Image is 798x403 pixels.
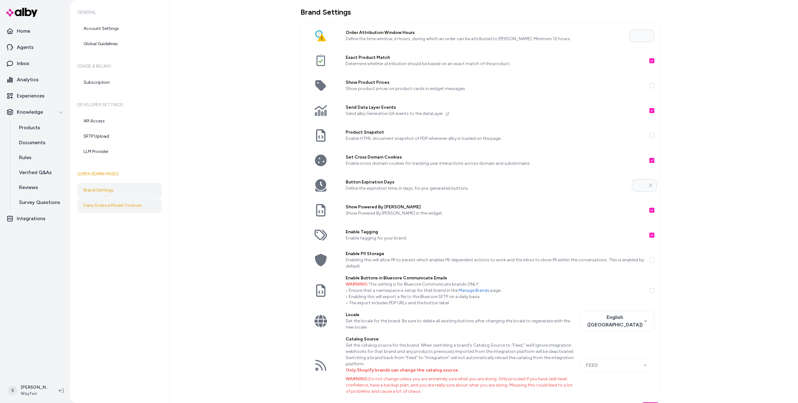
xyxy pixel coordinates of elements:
[2,211,67,226] a: Integrations
[346,79,644,86] label: Show Product Prices
[7,386,17,396] span: S
[346,204,644,210] label: Show Powered By [PERSON_NAME]
[346,342,574,373] p: Set the catalog source for the brand. When switching a brand's Catalog Source to “Feed,” we'll ig...
[346,86,644,92] p: Show product prices on product cards in widget messages.
[77,4,162,21] h6: General
[77,36,162,51] a: Global Guidelines
[17,44,34,51] p: Agents
[13,195,67,210] a: Survey Questions
[77,58,162,75] h6: Usage & Billing
[346,160,644,167] p: Enable cross domain cookies for tracking user interactions across domain and subdomains.
[13,165,67,180] a: Verified Q&As
[4,381,54,401] button: S[PERSON_NAME]Wayfair
[346,282,368,287] span: WARNING:
[346,129,644,135] label: Product Snapshot
[346,235,644,241] p: Enable tagging for your brand.
[13,150,67,165] a: Rules
[346,229,644,235] label: Enable Tagging
[2,72,67,87] a: Analytics
[77,144,162,159] a: LLM Provider
[17,60,29,67] p: Inbox
[346,104,644,111] label: Send Data Layer Events
[19,139,46,146] p: Documents
[346,210,644,216] p: Show Powered By [PERSON_NAME] in the widget.
[346,336,574,342] label: Catalog Source
[21,391,49,397] span: Wayfair
[346,376,574,395] p: Do not change unless you are extremely sure what you are doing. Only proceed if you have Jedi-lev...
[13,180,67,195] a: Reviews
[19,124,40,131] p: Products
[346,312,574,318] label: Locale
[346,251,644,257] label: Enable PII Storage
[346,61,644,67] p: Determine whether attribution should be based on an exact match of the product.
[346,135,644,142] p: Enable HTML document snapshot of PDP whenever alby is loaded on the page.
[17,92,45,100] p: Experiences
[2,40,67,55] a: Agents
[77,165,162,183] h6: Super Admin Pages
[346,30,624,36] label: Order Attribution Window Hours
[13,120,67,135] a: Products
[77,75,162,90] a: Subscription
[17,27,30,35] p: Home
[19,184,38,191] p: Reviews
[346,257,644,269] p: Enabling this will allow PII to persist which enables PII-dependent actions to work and the inbox...
[300,7,660,17] h1: Brand Settings
[346,179,627,185] label: Button Expiration Days
[17,76,39,83] p: Analytics
[77,21,162,36] a: Account Settings
[77,129,162,144] a: SFTP Upload
[346,111,644,117] p: Send alby Generative QA events to the dataLayer
[346,376,368,382] span: Warning:
[346,154,644,160] label: Set Cross Domain Cookies
[77,198,162,213] a: Data Science Model Controls
[77,96,162,114] h6: Developer Settings
[13,135,67,150] a: Documents
[2,56,67,71] a: Inbox
[77,183,162,198] a: Brand Settings
[2,105,67,120] button: Knowledge
[2,24,67,39] a: Home
[346,367,459,373] b: Only Shopify brands can change the catalog source.
[346,281,644,306] p: This setting is for Bluecore Communicate brands ONLY. • Ensure that a namespace is setup for that...
[2,88,67,103] a: Experiences
[346,55,644,61] label: Exact Product Match
[346,275,644,281] label: Enable Buttons in Bluecore Communicate Emails
[346,185,627,192] p: Define the expiration time, in days, for pre-generated buttons.
[19,199,60,206] p: Survey Questions
[17,108,43,116] p: Knowledge
[459,288,489,293] a: Manage Brands
[19,169,52,176] p: Verified Q&As
[346,36,624,42] p: Define the time window, in hours, during which an order can be attributed to [PERSON_NAME]. Minim...
[19,154,31,161] p: Rules
[77,114,162,129] a: API Access
[6,8,37,17] img: alby Logo
[17,215,46,222] p: Integrations
[21,384,49,391] p: [PERSON_NAME]
[346,318,574,330] p: Set the locale for the brand. Be sure to delete all existing buttons after changing the locale to...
